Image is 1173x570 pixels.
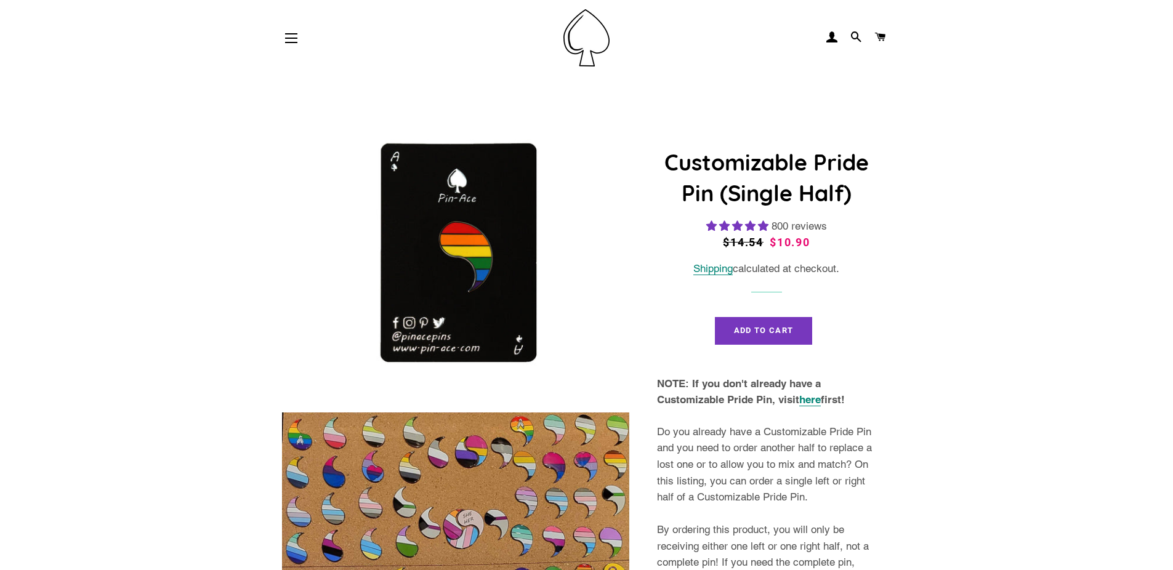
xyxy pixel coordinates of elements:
[693,262,733,275] a: Shipping
[715,317,812,344] button: Add to Cart
[282,125,630,403] img: Customizable Pride Pin (Single Half)
[657,147,876,209] h1: Customizable Pride Pin (Single Half)
[563,9,610,66] img: Pin-Ace
[657,260,876,277] div: calculated at checkout.
[657,377,845,407] strong: NOTE: If you don't already have a Customizable Pride Pin, visit first!
[723,234,767,251] span: $14.54
[772,220,827,232] span: 800 reviews
[706,220,772,232] span: 4.83 stars
[734,326,793,335] span: Add to Cart
[799,393,821,406] a: here
[770,236,810,249] span: $10.90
